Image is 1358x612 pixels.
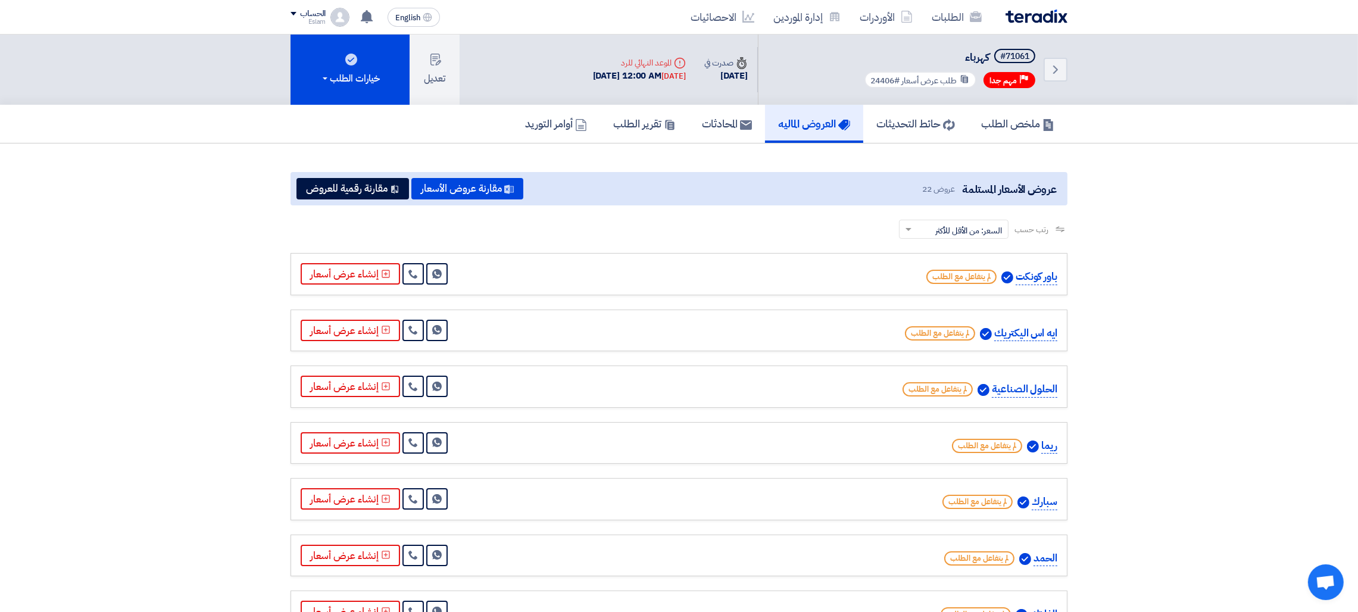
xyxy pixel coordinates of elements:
[923,183,955,195] span: عروض 22
[593,69,686,83] div: [DATE] 12:00 AM
[661,70,685,82] div: [DATE]
[942,495,1013,509] span: لم يتفاعل مع الطلب
[330,8,349,27] img: profile_test.png
[593,57,686,69] div: الموعد النهائي للرد
[1017,497,1029,508] img: Verified Account
[411,178,523,199] button: مقارنة عروض الأسعار
[705,69,748,83] div: [DATE]
[962,181,1057,197] span: عروض الأسعار المستلمة
[1308,564,1344,600] a: Open chat
[1032,494,1057,510] p: سبارك
[410,35,460,105] button: تعديل
[944,551,1014,566] span: لم يتفاعل مع الطلب
[905,326,975,341] span: لم يتفاعل مع الطلب
[300,9,326,19] div: الحساب
[1000,52,1029,61] div: #71061
[1006,10,1067,23] img: Teradix logo
[980,328,992,340] img: Verified Account
[1016,269,1057,285] p: باور كونكت
[778,117,850,130] h5: العروض الماليه
[1001,271,1013,283] img: Verified Account
[291,35,410,105] button: خيارات الطلب
[1019,553,1031,565] img: Verified Account
[301,376,400,397] button: إنشاء عرض أسعار
[525,117,587,130] h5: أوامر التوريد
[981,117,1054,130] h5: ملخص الطلب
[952,439,1022,453] span: لم يتفاعل مع الطلب
[1014,223,1048,236] span: رتب حسب
[705,57,748,69] div: صدرت في
[764,3,850,31] a: إدارة الموردين
[296,178,409,199] button: مقارنة رقمية للعروض
[965,49,989,65] span: كهرباء
[301,488,400,510] button: إنشاء عرض أسعار
[862,49,1038,65] h5: كهرباء
[968,105,1067,143] a: ملخص الطلب
[681,3,764,31] a: الاحصائيات
[1034,551,1057,567] p: الحمد
[689,105,765,143] a: المحادثات
[320,71,380,86] div: خيارات الطلب
[994,326,1057,342] p: ايه اس اليكتريك
[870,74,900,87] span: #24406
[613,117,676,130] h5: تقرير الطلب
[388,8,440,27] button: English
[901,74,957,87] span: طلب عرض أسعار
[291,18,326,25] div: Eslam
[992,382,1057,398] p: الحلول الصناعية
[922,3,991,31] a: الطلبات
[301,545,400,566] button: إنشاء عرض أسعار
[702,117,752,130] h5: المحادثات
[863,105,968,143] a: حائط التحديثات
[850,3,922,31] a: الأوردرات
[301,432,400,454] button: إنشاء عرض أسعار
[1041,438,1057,454] p: ريما
[301,320,400,341] button: إنشاء عرض أسعار
[935,224,1002,237] span: السعر: من الأقل للأكثر
[395,14,420,22] span: English
[978,384,989,396] img: Verified Account
[1027,441,1039,452] img: Verified Account
[926,270,997,284] span: لم يتفاعل مع الطلب
[600,105,689,143] a: تقرير الطلب
[876,117,955,130] h5: حائط التحديثات
[512,105,600,143] a: أوامر التوريد
[989,75,1017,86] span: مهم جدا
[765,105,863,143] a: العروض الماليه
[903,382,973,396] span: لم يتفاعل مع الطلب
[301,263,400,285] button: إنشاء عرض أسعار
